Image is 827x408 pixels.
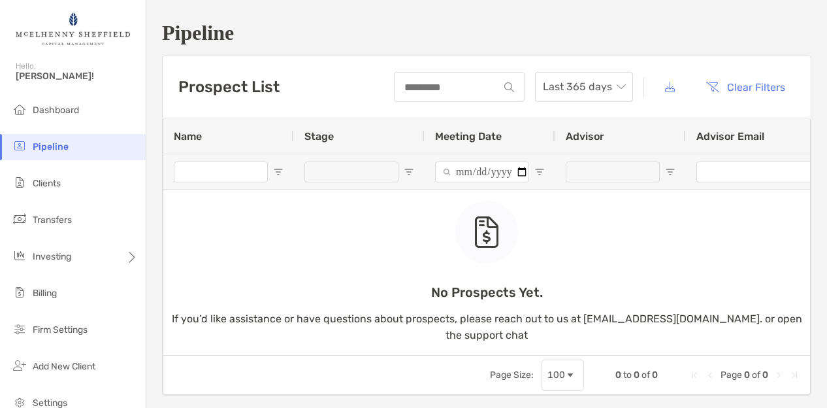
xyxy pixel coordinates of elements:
[490,369,534,381] div: Page Size:
[12,101,27,117] img: dashboard icon
[641,369,650,381] span: of
[773,370,784,381] div: Next Page
[504,82,514,92] img: input icon
[789,370,800,381] div: Last Page
[33,251,71,262] span: Investing
[33,105,79,116] span: Dashboard
[689,370,700,381] div: First Page
[542,360,584,391] div: Page Size
[543,73,625,101] span: Last 365 days
[744,369,750,381] span: 0
[547,369,565,381] div: 100
[623,369,632,381] span: to
[12,284,27,300] img: billing icon
[163,311,810,343] p: If you’d like assistance or have questions about prospects, please reach out to us at [EMAIL_ADDR...
[33,288,57,299] span: Billing
[12,211,27,227] img: transfers icon
[12,358,27,373] img: add_new_client icon
[12,175,27,190] img: clients icon
[12,248,27,263] img: investing icon
[33,361,95,372] span: Add New Client
[474,216,500,248] img: empty state icon
[12,138,27,154] img: pipeline icon
[705,370,715,381] div: Previous Page
[33,324,88,335] span: Firm Settings
[33,214,72,226] span: Transfers
[634,369,640,381] span: 0
[33,141,69,152] span: Pipeline
[615,369,621,381] span: 0
[752,369,760,381] span: of
[16,5,130,52] img: Zoe Logo
[652,369,658,381] span: 0
[178,78,280,96] h3: Prospect List
[33,178,61,189] span: Clients
[721,369,742,381] span: Page
[16,71,138,82] span: [PERSON_NAME]!
[12,321,27,337] img: firm-settings icon
[696,73,795,101] button: Clear Filters
[163,284,810,301] p: No Prospects Yet.
[162,21,811,45] h1: Pipeline
[762,369,768,381] span: 0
